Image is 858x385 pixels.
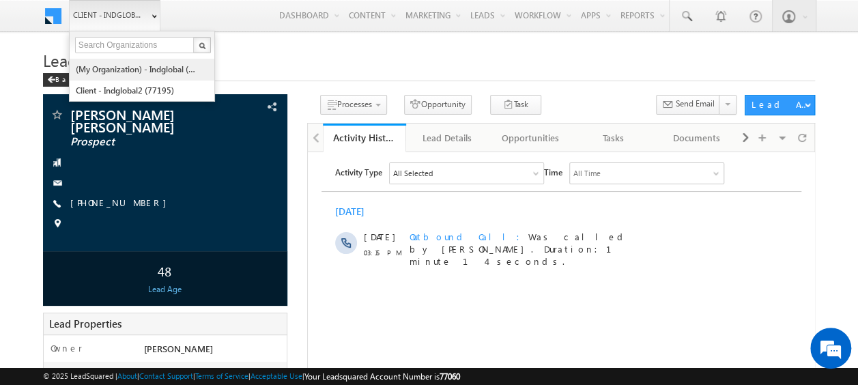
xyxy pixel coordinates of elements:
[56,79,87,91] span: [DATE]
[490,95,541,115] button: Task
[46,258,283,283] div: 48
[73,8,145,22] span: Client - indglobal1 (77060)
[195,371,248,380] a: Terms of Service
[23,72,57,89] img: d_60004797649_company_0_60004797649
[70,197,173,210] span: [PHONE_NUMBER]
[43,370,460,383] span: © 2025 LeadSquared | | | | |
[139,371,193,380] a: Contact Support
[304,371,460,382] span: Your Leadsquared Account Number is
[251,371,302,380] a: Acceptable Use
[49,317,121,330] span: Lead Properties
[75,80,200,101] a: Client - indglobal2 (77195)
[323,124,406,152] a: Activity History
[404,95,472,115] button: Opportunity
[440,371,460,382] span: 77060
[675,98,714,110] span: Send Email
[18,126,249,284] textarea: Type your message and hit 'Enter'
[46,283,283,296] div: Lead Age
[43,73,91,87] div: Back
[27,10,74,31] span: Activity Type
[323,124,406,151] li: Activity History
[70,135,220,149] span: Prospect
[117,371,137,380] a: About
[406,124,489,152] a: Lead Details
[417,130,477,146] div: Lead Details
[75,59,200,80] a: (My Organization) - indglobal (48060)
[266,15,293,27] div: All Time
[43,72,98,84] a: Back
[320,95,387,115] button: Processes
[655,124,739,152] a: Documents
[102,79,220,90] span: Outbound Call
[751,98,809,111] div: Lead Actions
[82,11,235,31] div: All Selected
[102,79,320,115] span: Was called by [PERSON_NAME]. Duration:1 minute 14 seconds.
[333,131,396,144] div: Activity History
[186,295,248,313] em: Start Chat
[236,10,255,31] span: Time
[224,7,257,40] div: Minimize live chat window
[489,124,572,152] a: Opportunities
[27,53,72,66] div: [DATE]
[656,95,720,115] button: Send Email
[572,124,655,152] a: Tasks
[71,72,229,89] div: Chat with us now
[500,130,560,146] div: Opportunities
[75,37,195,53] input: Search Organizations
[144,343,213,354] span: [PERSON_NAME]
[56,94,97,106] span: 03:15 PM
[337,99,372,109] span: Processes
[51,342,83,354] label: Owner
[70,108,220,132] span: [PERSON_NAME] [PERSON_NAME]
[583,130,643,146] div: Tasks
[199,42,205,49] img: Search
[745,95,815,115] button: Lead Actions
[85,15,125,27] div: All Selected
[666,130,726,146] div: Documents
[43,49,131,71] span: Lead Details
